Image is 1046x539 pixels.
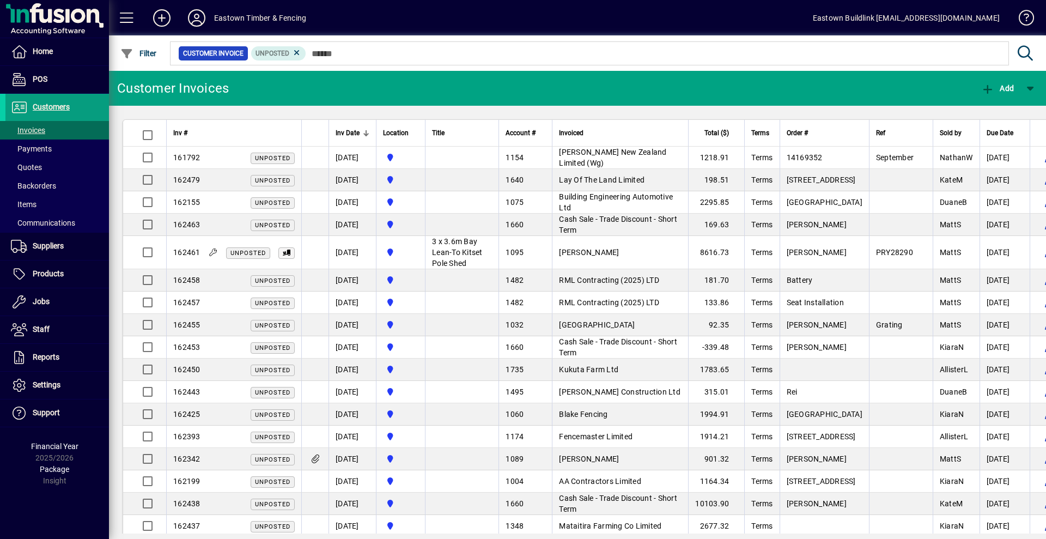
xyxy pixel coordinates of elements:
span: 1095 [506,248,524,257]
td: 1164.34 [688,470,744,493]
span: Home [33,47,53,56]
span: Kukuta Farm Ltd [559,365,618,374]
span: Unposted [230,250,266,257]
td: [DATE] [329,236,376,269]
span: Unposted [255,501,290,508]
td: [DATE] [980,269,1030,292]
td: [DATE] [329,381,376,403]
span: POS [33,75,47,83]
div: Sold by [940,127,973,139]
span: [PERSON_NAME] [787,499,847,508]
td: [DATE] [329,292,376,314]
span: Terms [751,365,773,374]
td: [DATE] [980,359,1030,381]
span: RML Contracting (2025) LTD [559,276,659,284]
span: Terms [751,343,773,352]
div: Inv Date [336,127,369,139]
button: Filter [118,44,160,63]
span: Terms [751,198,773,207]
span: Holyoake St [383,431,418,443]
td: 133.86 [688,292,744,314]
td: [DATE] [329,336,376,359]
td: 2677.32 [688,515,744,537]
span: 1660 [506,220,524,229]
td: -339.48 [688,336,744,359]
span: Terms [751,432,773,441]
span: Unposted [255,434,290,441]
span: MattS [940,248,961,257]
span: Grating [876,320,903,329]
span: Holyoake St [383,246,418,258]
mat-chip: Customer Invoice Status: Unposted [251,46,306,60]
td: [DATE] [329,515,376,537]
span: Holyoake St [383,364,418,376]
a: Invoices [5,121,109,140]
span: Reports [33,353,59,361]
span: 162438 [173,499,200,508]
td: [DATE] [980,314,1030,336]
span: Unposted [255,322,290,329]
span: Unposted [255,222,290,229]
span: Financial Year [31,442,78,451]
span: Inv Date [336,127,360,139]
span: KateM [940,175,963,184]
span: 1660 [506,499,524,508]
span: Package [40,465,69,474]
span: Unposted [255,177,290,184]
span: PRY28290 [876,248,913,257]
span: Terms [751,477,773,486]
td: [DATE] [980,147,1030,169]
span: Jobs [33,297,50,306]
span: [PERSON_NAME] [787,455,847,463]
span: 3 x 3.6m Bay Lean-To Kitset Pole Shed [432,237,483,268]
span: Unposted [255,479,290,486]
td: [DATE] [329,493,376,515]
span: 162342 [173,455,200,463]
span: 162453 [173,343,200,352]
span: Unposted [255,523,290,530]
td: 198.51 [688,169,744,191]
td: [DATE] [329,191,376,214]
span: KiaraN [940,522,964,530]
span: Items [11,200,37,209]
span: 1075 [506,198,524,207]
span: KateM [940,499,963,508]
span: Terms [751,522,773,530]
span: Fencemaster Limited [559,432,633,441]
span: [STREET_ADDRESS] [787,175,856,184]
div: Title [432,127,492,139]
span: Communications [11,219,75,227]
td: [DATE] [980,236,1030,269]
span: Unposted [255,367,290,374]
span: 162450 [173,365,200,374]
div: Customer Invoices [117,80,229,97]
span: [PERSON_NAME] [787,220,847,229]
td: 2295.85 [688,191,744,214]
td: [DATE] [329,470,376,493]
td: [DATE] [980,426,1030,448]
span: Filter [120,49,157,58]
span: Account # [506,127,536,139]
span: 162437 [173,522,200,530]
div: Total ($) [695,127,739,139]
span: Total ($) [704,127,729,139]
button: Profile [179,8,214,28]
span: Invoices [11,126,45,135]
a: Support [5,399,109,427]
span: Blake Fencing [559,410,607,419]
a: Products [5,261,109,288]
div: Inv # [173,127,295,139]
span: [PERSON_NAME] [787,248,847,257]
span: Holyoake St [383,152,418,163]
span: Suppliers [33,241,64,250]
span: MattS [940,298,961,307]
td: [DATE] [329,314,376,336]
span: 162425 [173,410,200,419]
span: MattS [940,276,961,284]
span: 1032 [506,320,524,329]
td: 1994.91 [688,403,744,426]
a: Communications [5,214,109,232]
span: Mataitira Farming Co Limited [559,522,661,530]
span: Backorders [11,181,56,190]
span: 1174 [506,432,524,441]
